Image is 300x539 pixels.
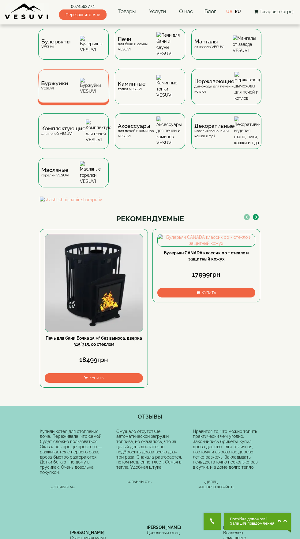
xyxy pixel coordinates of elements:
span: Перезвоните мне [59,9,107,20]
a: Услуги [148,5,167,19]
span: Купить [89,376,103,380]
img: shashlichnij-nabir-shampuriv [40,197,260,203]
img: Завод VESUVI [5,3,49,20]
div: изделия (пано, пики, кошки и т.д.) [194,124,234,139]
div: для печей VESUVI [41,126,86,136]
a: Булерьян CANADA классик 00 + стекло и защитный кожух [164,250,249,261]
b: [PERSON_NAME] [147,525,181,530]
img: Довольный отец [116,479,162,525]
span: Аксессуары [118,124,156,128]
span: Печи [118,37,156,42]
span: Булерьяны [41,39,70,44]
a: RU [235,9,241,14]
span: Купить [202,290,216,295]
a: Мангалыот завода VESUVI Мангалы от завода VESUVI [188,29,265,69]
div: Нравится то, что можно топить практически чем угодно. Закончились брикеты, купил дрова дешево. Тя... [193,429,260,470]
a: О нас [178,5,194,19]
a: 0674562774 [59,3,107,9]
span: Товаров 0 (0грн) [260,9,294,14]
div: Довольный отец [147,530,184,535]
div: 17999грн [157,271,256,278]
div: от завода VESUVI [194,39,224,49]
a: UA [226,9,232,14]
button: Купить [45,373,143,383]
img: Печь для бани Бочка 15 м³ без выноса, дверка 315*315, со стеклом [45,234,143,332]
span: Нержавеющие [194,79,234,84]
div: дымоходы для печей и котлов [194,79,234,94]
img: Комплектующие для печей VESUVI [86,120,111,143]
a: Печь для бани Бочка 15 м³ без выноса, дверка 315*315, со стеклом [46,336,142,347]
span: Комплектующие [41,126,86,131]
div: для бани и сауны VESUVI [118,37,156,52]
img: Аксессуары для печей и каминов VESUVI [156,116,182,146]
img: Владелец домашнего хозяйства [193,479,239,525]
a: БуржуйкиVESUVI Буржуйки VESUVI [35,69,112,113]
span: Залиште повідомлення [230,521,274,526]
h4: ОТЗЫВЫ [40,414,260,420]
img: Нержавеющие дымоходы для печей и котлов [234,72,260,101]
a: Комплектующиедля печей VESUVI Комплектующие для печей VESUVI [35,113,112,158]
img: Булерьяны VESUVI [80,36,106,53]
div: Смущало отсутствие автоматической загрузки топлива, но оказалось, что за целый день достаточно по... [116,429,184,470]
button: Купить [157,288,256,297]
button: Get Call button [204,513,221,530]
img: Каминные топки VESUVI [156,75,182,98]
a: Блог [204,8,216,14]
img: Декоративные изделия (пано, пики, кошки и т.д.) [234,116,260,146]
a: Печидля бани и сауны VESUVI Печи для бани и сауны VESUVI [112,29,188,69]
a: Нержавеющиедымоходы для печей и котлов Нержавеющие дымоходы для печей и котлов [188,69,265,113]
div: 18499грн [45,356,143,363]
img: Печи для бани и сауны VESUVI [156,32,182,57]
img: Буржуйки VESUVI [80,78,106,94]
div: VESUVI [41,81,68,91]
button: Товаров 0 (0грн) [253,8,295,15]
a: Каминныетопки VESUVI Каминные топки VESUVI [112,69,188,113]
span: Каминные [118,81,146,86]
div: топки VESUVI [118,81,146,91]
span: Декоративные [194,124,234,128]
b: [PERSON_NAME] [70,530,104,535]
img: Масляные горелки VESUVI [80,161,106,184]
img: Булерьян CANADA классик 00 + стекло и защитный кожух [158,234,255,246]
span: Потрібна допомога? [230,517,274,521]
img: Мангалы от завода VESUVI [233,35,258,54]
a: Товары [117,5,137,19]
a: БулерьяныVESUVI Булерьяны VESUVI [35,29,112,69]
img: Счастливая мама [40,484,86,530]
span: Буржуйки [41,81,68,86]
a: Аксессуарыдля печей и каминов VESUVI Аксессуары для печей и каминов VESUVI [112,113,188,158]
button: Chat button [224,513,291,530]
div: горелки VESUVI [41,168,69,178]
div: Купили котел для отопления дома. Переживала, что самой будет сложно пользоваться. Оказалось проще... [40,429,107,475]
span: Масляные [41,168,69,172]
a: Декоративныеизделия (пано, пики, кошки и т.д.) Декоративные изделия (пано, пики, кошки и т.д.) [188,113,265,158]
div: для печей и каминов VESUVI [118,124,156,139]
div: VESUVI [41,39,70,49]
a: Масляныегорелки VESUVI Масляные горелки VESUVI [35,158,112,197]
span: Мангалы [194,39,224,44]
